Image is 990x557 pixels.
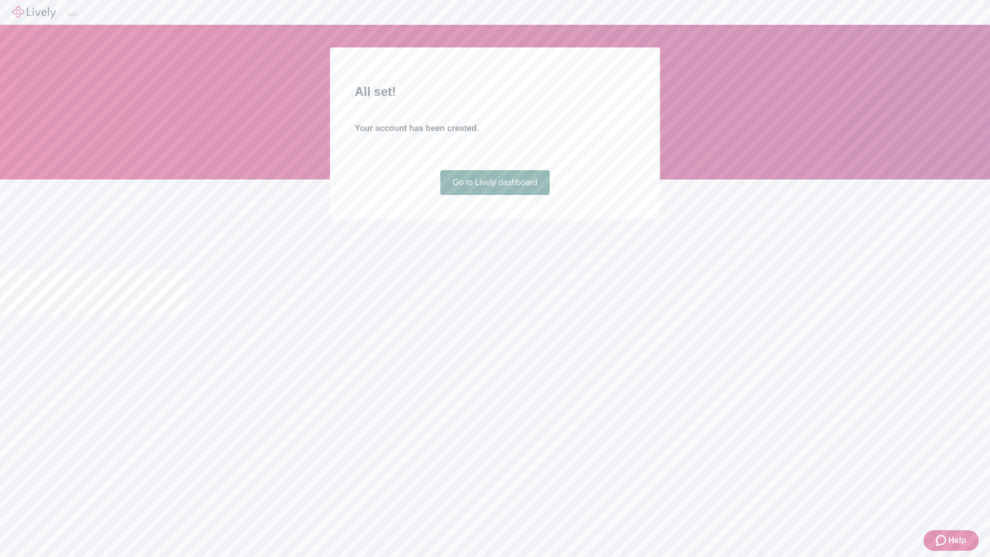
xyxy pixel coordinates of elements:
[355,83,635,101] h2: All set!
[923,530,979,551] button: Zendesk support iconHelp
[936,534,948,547] svg: Zendesk support icon
[12,6,56,19] img: Lively
[68,13,76,16] button: Log out
[440,170,550,195] a: Go to Lively dashboard
[948,534,966,547] span: Help
[355,122,635,135] h4: Your account has been created.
